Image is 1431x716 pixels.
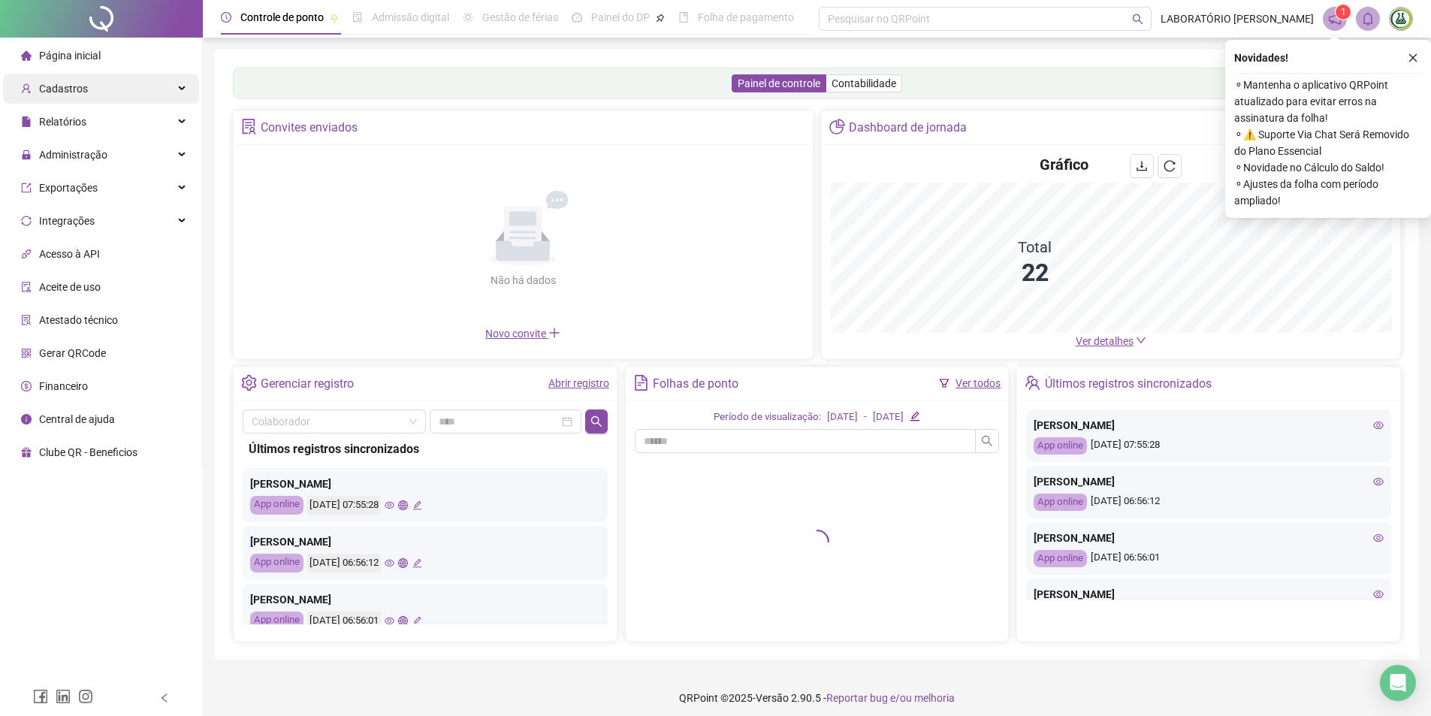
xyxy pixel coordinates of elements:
[39,50,101,62] span: Página inicial
[1161,11,1314,27] span: LABORATÓRIO [PERSON_NAME]
[1336,5,1351,20] sup: 1
[1361,12,1375,26] span: bell
[1132,14,1143,25] span: search
[21,381,32,391] span: dollar
[1034,550,1384,567] div: [DATE] 06:56:01
[21,414,32,424] span: info-circle
[1034,473,1384,490] div: [PERSON_NAME]
[698,11,794,23] span: Folha de pagamento
[21,315,32,325] span: solution
[39,215,95,227] span: Integrações
[330,14,339,23] span: pushpin
[1373,476,1384,487] span: eye
[21,116,32,127] span: file
[1034,437,1087,455] div: App online
[307,612,381,630] div: [DATE] 06:56:01
[1034,530,1384,546] div: [PERSON_NAME]
[39,182,98,194] span: Exportações
[873,409,904,425] div: [DATE]
[832,77,896,89] span: Contabilidade
[307,496,381,515] div: [DATE] 07:55:28
[21,50,32,61] span: home
[1373,420,1384,431] span: eye
[241,375,257,391] span: setting
[250,476,600,492] div: [PERSON_NAME]
[39,314,118,326] span: Atestado técnico
[1328,12,1342,26] span: notification
[1234,77,1422,126] span: ⚬ Mantenha o aplicativo QRPoint atualizado para evitar erros na assinatura da folha!
[827,409,858,425] div: [DATE]
[591,11,650,23] span: Painel do DP
[738,77,820,89] span: Painel de controle
[864,409,867,425] div: -
[485,328,560,340] span: Novo convite
[1380,665,1416,701] div: Open Intercom Messenger
[678,12,689,23] span: book
[653,371,738,397] div: Folhas de ponto
[829,119,845,134] span: pie-chart
[39,413,115,425] span: Central de ajuda
[21,447,32,458] span: gift
[250,533,600,550] div: [PERSON_NAME]
[398,616,408,626] span: global
[826,692,955,704] span: Reportar bug e/ou melhoria
[21,183,32,193] span: export
[159,693,170,703] span: left
[1234,50,1288,66] span: Novidades !
[1034,586,1384,603] div: [PERSON_NAME]
[1034,417,1384,434] div: [PERSON_NAME]
[1234,176,1422,209] span: ⚬ Ajustes da folha com período ampliado!
[548,377,609,389] a: Abrir registro
[39,116,86,128] span: Relatórios
[412,616,422,626] span: edit
[1373,589,1384,600] span: eye
[1373,533,1384,543] span: eye
[756,692,789,704] span: Versão
[250,496,303,515] div: App online
[1034,494,1087,511] div: App online
[241,119,257,134] span: solution
[1034,437,1384,455] div: [DATE] 07:55:28
[21,150,32,160] span: lock
[250,554,303,572] div: App online
[398,500,408,510] span: global
[250,591,600,608] div: [PERSON_NAME]
[1136,335,1146,346] span: down
[352,12,363,23] span: file-done
[261,371,354,397] div: Gerenciar registro
[385,558,394,568] span: eye
[261,115,358,140] div: Convites enviados
[21,83,32,94] span: user-add
[1234,159,1422,176] span: ⚬ Novidade no Cálculo do Saldo!
[33,689,48,704] span: facebook
[1025,375,1040,391] span: team
[240,11,324,23] span: Controle de ponto
[250,612,303,630] div: App online
[372,11,449,23] span: Admissão digital
[412,558,422,568] span: edit
[39,83,88,95] span: Cadastros
[482,11,558,23] span: Gestão de férias
[39,380,88,392] span: Financeiro
[910,411,919,421] span: edit
[21,216,32,226] span: sync
[221,12,231,23] span: clock-circle
[1034,494,1384,511] div: [DATE] 06:56:12
[39,347,106,359] span: Gerar QRCode
[590,415,602,427] span: search
[454,272,592,289] div: Não há dados
[78,689,93,704] span: instagram
[39,248,100,260] span: Acesso à API
[21,348,32,358] span: qrcode
[981,435,993,447] span: search
[398,558,408,568] span: global
[849,115,967,140] div: Dashboard de jornada
[21,282,32,292] span: audit
[1076,335,1134,347] span: Ver detalhes
[548,327,560,339] span: plus
[656,14,665,23] span: pushpin
[1390,8,1412,30] img: 75699
[412,500,422,510] span: edit
[633,375,649,391] span: file-text
[39,446,137,458] span: Clube QR - Beneficios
